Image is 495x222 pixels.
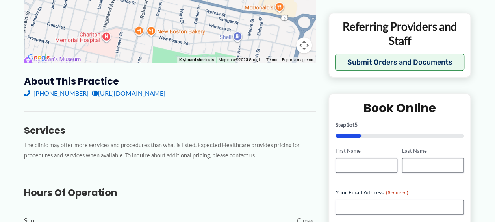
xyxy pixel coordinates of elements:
[24,75,316,87] h3: About this practice
[26,52,52,63] img: Google
[336,122,464,128] p: Step of
[24,87,89,99] a: [PHONE_NUMBER]
[24,140,316,161] p: The clinic may offer more services and procedures than what is listed. Expected Healthcare provid...
[336,101,464,116] h2: Book Online
[24,124,316,137] h3: Services
[296,37,312,53] button: Map camera controls
[24,187,316,199] h3: Hours of Operation
[179,57,214,63] button: Keyboard shortcuts
[282,57,313,62] a: Report a map error
[354,122,358,128] span: 5
[346,122,349,128] span: 1
[26,52,52,63] a: Open this area in Google Maps (opens a new window)
[266,57,277,62] a: Terms (opens in new tab)
[335,54,465,71] button: Submit Orders and Documents
[219,57,261,62] span: Map data ©2025 Google
[386,190,408,196] span: (Required)
[336,189,464,196] label: Your Email Address
[336,148,397,155] label: First Name
[402,148,464,155] label: Last Name
[335,19,465,48] p: Referring Providers and Staff
[92,87,165,99] a: [URL][DOMAIN_NAME]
